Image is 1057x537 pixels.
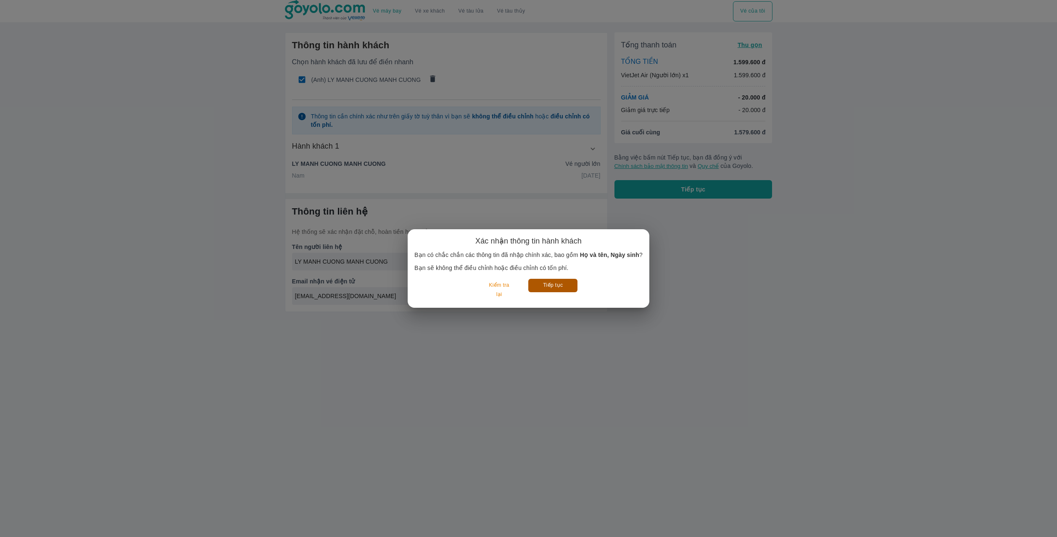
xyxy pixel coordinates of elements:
b: Họ và tên, Ngày sinh [580,251,639,258]
p: Bạn có chắc chắn các thông tin đã nhập chính xác, bao gồm ? [414,251,643,259]
button: Tiếp tục [528,279,577,292]
h6: Xác nhận thông tin hành khách [475,236,582,246]
button: Kiểm tra lại [480,279,519,301]
p: Bạn sẽ không thể điều chỉnh hoặc điều chỉnh có tốn phí. [414,264,643,272]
